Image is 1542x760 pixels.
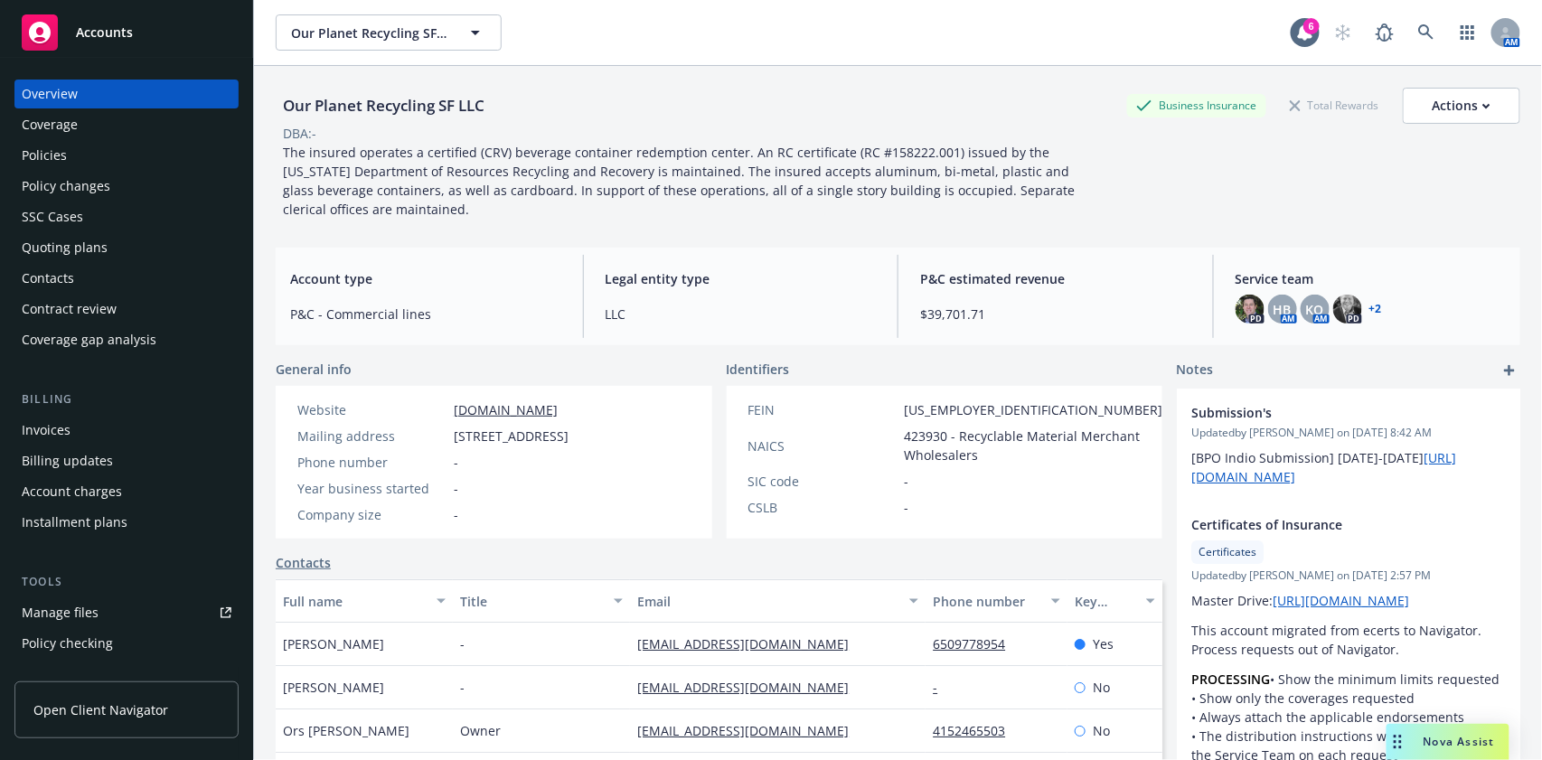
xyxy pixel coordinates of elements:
div: Title [460,592,603,611]
a: [URL][DOMAIN_NAME] [1273,592,1409,609]
div: Overview [22,80,78,108]
span: The insured operates a certified (CRV) beverage container redemption center. An RC certificate (R... [283,144,1078,218]
div: NAICS [748,436,898,455]
span: No [1093,678,1110,697]
span: HB [1274,300,1292,319]
div: FEIN [748,400,898,419]
div: Actions [1433,89,1490,123]
div: Policy checking [22,629,113,658]
a: Coverage gap analysis [14,325,239,354]
strong: PROCESSING [1191,671,1270,688]
a: Overview [14,80,239,108]
span: Service team [1236,269,1507,288]
div: Business Insurance [1127,94,1266,117]
div: Email [637,592,898,611]
div: Contract review [22,295,117,324]
button: Email [630,579,926,623]
span: P&C - Commercial lines [290,305,561,324]
a: Quoting plans [14,233,239,262]
a: SSC Cases [14,202,239,231]
span: P&C estimated revenue [920,269,1191,288]
div: Billing [14,390,239,408]
a: +2 [1369,304,1382,314]
p: [BPO Indio Submission] [DATE]-[DATE] [1191,448,1506,486]
button: Phone number [926,579,1067,623]
button: Actions [1403,88,1520,124]
span: - [454,505,458,524]
span: - [454,453,458,472]
a: 4152465503 [933,722,1020,739]
div: Coverage [22,110,78,139]
div: CSLB [748,498,898,517]
a: Search [1408,14,1444,51]
a: Contract review [14,295,239,324]
a: Contacts [276,553,331,572]
span: - [905,472,909,491]
a: Manage files [14,598,239,627]
div: Full name [283,592,426,611]
div: Key contact [1075,592,1135,611]
div: 6 [1303,18,1320,34]
span: Ors [PERSON_NAME] [283,721,409,740]
div: Mailing address [297,427,447,446]
a: [DOMAIN_NAME] [454,401,558,418]
div: Policy changes [22,172,110,201]
span: Identifiers [727,360,790,379]
span: Certificates of Insurance [1191,515,1459,534]
p: This account migrated from ecerts to Navigator. Process requests out of Navigator. [1191,621,1506,659]
span: - [460,678,465,697]
span: LLC [606,305,877,324]
span: Updated by [PERSON_NAME] on [DATE] 8:42 AM [1191,425,1506,441]
span: Owner [460,721,501,740]
span: Accounts [76,25,133,40]
div: Manage exposures [22,660,136,689]
a: Manage exposures [14,660,239,689]
a: [EMAIL_ADDRESS][DOMAIN_NAME] [637,722,863,739]
a: add [1499,360,1520,381]
div: Total Rewards [1281,94,1388,117]
div: Policies [22,141,67,170]
div: SIC code [748,472,898,491]
div: DBA: - [283,124,316,143]
span: - [460,634,465,653]
p: Master Drive: [1191,591,1506,610]
button: Nova Assist [1387,724,1509,760]
a: Billing updates [14,446,239,475]
div: Our Planet Recycling SF LLC [276,94,492,117]
button: Key contact [1067,579,1162,623]
div: Company size [297,505,447,524]
span: Submission's [1191,403,1459,422]
span: $39,701.71 [920,305,1191,324]
div: Invoices [22,416,71,445]
span: - [454,479,458,498]
button: Title [453,579,630,623]
a: Contacts [14,264,239,293]
a: Policy checking [14,629,239,658]
a: Switch app [1450,14,1486,51]
div: Submission'sUpdatedby [PERSON_NAME] on [DATE] 8:42 AM[BPO Indio Submission] [DATE]-[DATE][URL][DO... [1177,389,1520,501]
span: [US_EMPLOYER_IDENTIFICATION_NUMBER] [905,400,1163,419]
button: Our Planet Recycling SF LLC [276,14,502,51]
a: - [933,679,952,696]
span: [STREET_ADDRESS] [454,427,569,446]
div: Phone number [933,592,1040,611]
a: [EMAIL_ADDRESS][DOMAIN_NAME] [637,635,863,652]
span: Certificates [1199,544,1256,560]
a: Installment plans [14,508,239,537]
a: Policies [14,141,239,170]
img: photo [1333,295,1362,324]
span: General info [276,360,352,379]
div: Coverage gap analysis [22,325,156,354]
a: Coverage [14,110,239,139]
a: Start snowing [1325,14,1361,51]
span: [PERSON_NAME] [283,678,384,697]
span: [PERSON_NAME] [283,634,384,653]
span: Notes [1177,360,1214,381]
div: Tools [14,573,239,591]
span: Our Planet Recycling SF LLC [291,23,447,42]
a: Policy changes [14,172,239,201]
span: Nova Assist [1424,734,1495,749]
div: Website [297,400,447,419]
div: Manage files [22,598,99,627]
span: Open Client Navigator [33,700,168,719]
